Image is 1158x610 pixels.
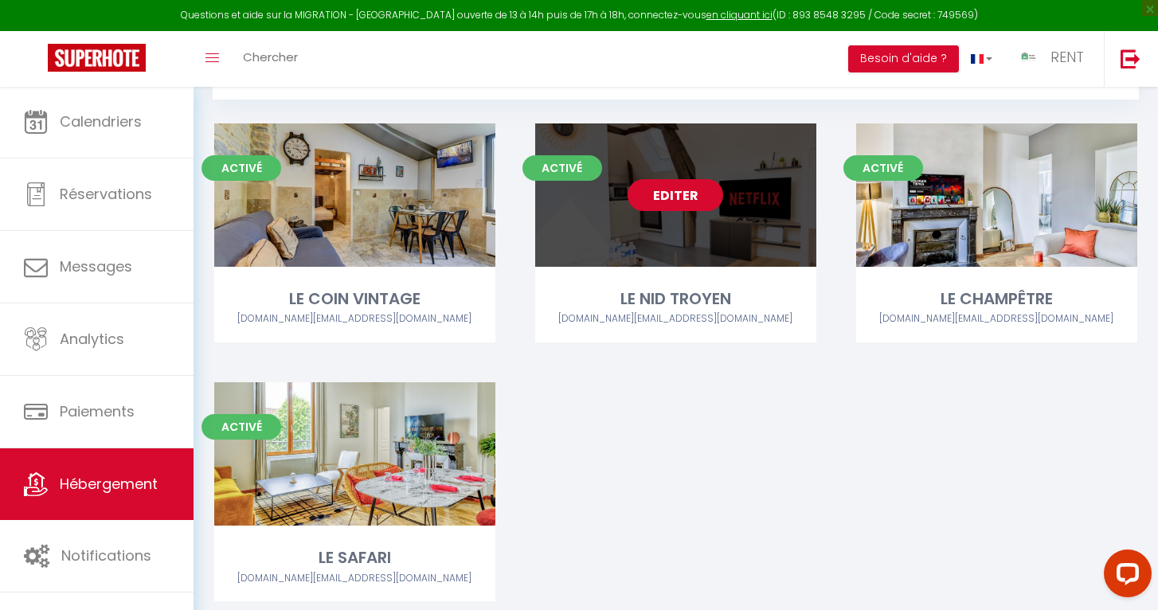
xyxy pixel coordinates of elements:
[243,49,298,65] span: Chercher
[1121,49,1140,68] img: logout
[48,44,146,72] img: Super Booking
[706,8,773,22] a: en cliquant ici
[628,179,723,211] a: Editer
[201,414,281,440] span: Activé
[60,329,124,349] span: Analytics
[214,545,495,570] div: LE SAFARI
[856,311,1137,327] div: Airbnb
[1091,543,1158,610] iframe: LiveChat chat widget
[60,474,158,494] span: Hébergement
[60,256,132,276] span: Messages
[856,287,1137,311] div: LE CHAMPÊTRE
[60,401,135,421] span: Paiements
[949,179,1044,211] a: Editer
[61,545,151,565] span: Notifications
[201,155,281,181] span: Activé
[535,311,816,327] div: Airbnb
[214,287,495,311] div: LE COIN VINTAGE
[1016,45,1040,69] img: ...
[522,155,602,181] span: Activé
[60,184,152,204] span: Réservations
[1050,47,1084,67] span: RENT
[535,287,816,311] div: LE NID TROYEN
[848,45,959,72] button: Besoin d'aide ?
[60,111,142,131] span: Calendriers
[307,438,402,470] a: Editer
[843,155,923,181] span: Activé
[307,179,402,211] a: Editer
[214,571,495,586] div: Airbnb
[231,31,310,87] a: Chercher
[1004,31,1104,87] a: ... RENT
[214,311,495,327] div: Airbnb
